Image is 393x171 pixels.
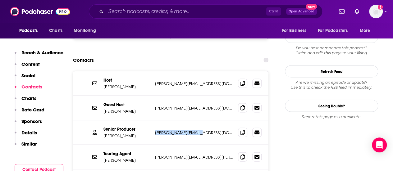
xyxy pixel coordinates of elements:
[314,25,357,37] button: open menu
[285,100,378,112] a: Seeing Double?
[15,84,42,95] button: Contacts
[21,130,37,136] p: Details
[282,26,306,35] span: For Business
[369,5,383,18] img: User Profile
[106,7,266,16] input: Search podcasts, credits, & more...
[89,4,322,19] div: Search podcasts, credits, & more...
[21,84,42,90] p: Contacts
[21,61,40,67] p: Content
[289,10,314,13] span: Open Advanced
[15,61,40,73] button: Content
[21,107,44,113] p: Rate Card
[285,46,378,51] span: Do you host or manage this podcast?
[155,81,233,86] p: [PERSON_NAME][EMAIL_ADDRESS][DOMAIN_NAME]
[15,130,37,141] button: Details
[277,25,314,37] button: open menu
[103,84,150,89] p: [PERSON_NAME]
[103,102,150,107] p: Guest Host
[355,25,378,37] button: open menu
[360,26,370,35] span: More
[336,6,347,17] a: Show notifications dropdown
[15,95,36,107] button: Charts
[306,4,317,10] span: New
[103,109,150,114] p: [PERSON_NAME]
[73,54,94,66] h2: Contacts
[15,118,42,130] button: Sponsors
[21,118,42,124] p: Sponsors
[378,5,383,10] svg: Add a profile image
[155,155,233,160] p: [PERSON_NAME][EMAIL_ADDRESS][PERSON_NAME][DOMAIN_NAME]
[318,26,348,35] span: For Podcasters
[103,158,150,163] p: [PERSON_NAME]
[352,6,362,17] a: Show notifications dropdown
[19,26,38,35] span: Podcasts
[15,25,46,37] button: open menu
[69,25,104,37] button: open menu
[285,65,378,78] button: Refresh Feed
[21,95,36,101] p: Charts
[49,26,62,35] span: Charts
[155,106,233,111] p: [PERSON_NAME][EMAIL_ADDRESS][DOMAIN_NAME]
[15,107,44,118] button: Rate Card
[74,26,96,35] span: Monitoring
[21,141,37,147] p: Similar
[15,141,37,152] button: Similar
[103,127,150,132] p: Senior Producer
[155,130,233,135] p: [PERSON_NAME][EMAIL_ADDRESS][DOMAIN_NAME]
[285,80,378,90] div: Are we missing an episode or update? Use this to check the RSS feed immediately.
[10,6,70,17] img: Podchaser - Follow, Share and Rate Podcasts
[372,137,387,152] div: Open Intercom Messenger
[286,8,317,15] button: Open AdvancedNew
[266,7,281,16] span: Ctrl K
[285,115,378,119] div: Report this page as a duplicate.
[15,73,35,84] button: Social
[285,46,378,56] div: Claim and edit this page to your liking.
[21,50,63,56] p: Reach & Audience
[103,151,150,156] p: Touring Agent
[103,133,150,138] p: [PERSON_NAME]
[45,25,66,37] a: Charts
[369,5,383,18] button: Show profile menu
[21,73,35,79] p: Social
[103,78,150,83] p: Host
[369,5,383,18] span: Logged in as SarahCBreivogel
[15,50,63,61] button: Reach & Audience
